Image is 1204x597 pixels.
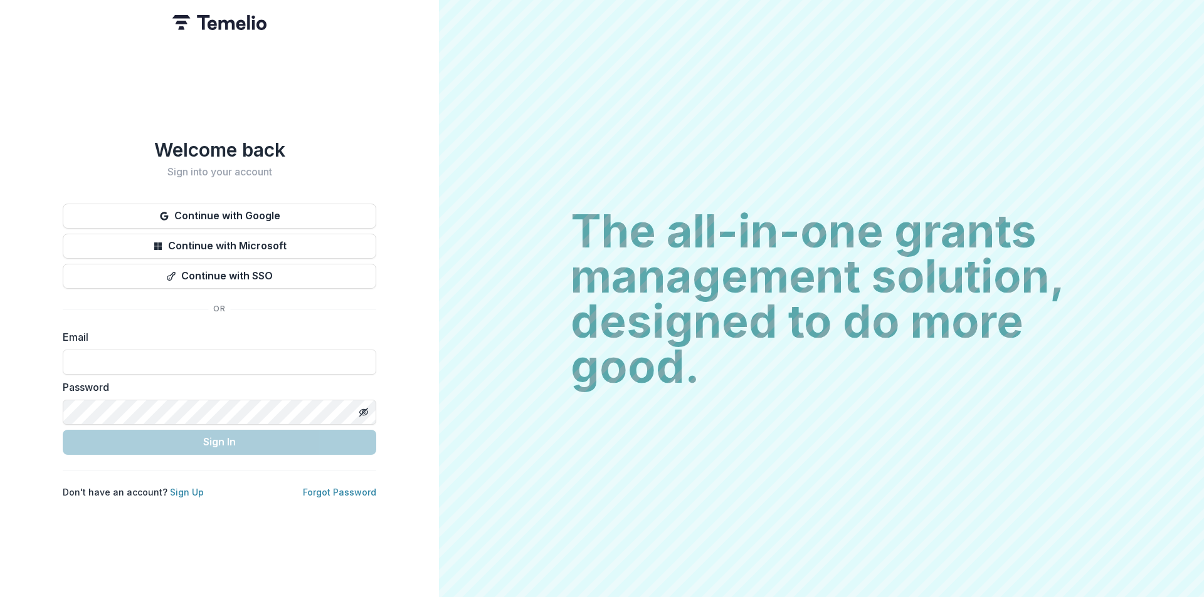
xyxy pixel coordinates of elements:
[63,204,376,229] button: Continue with Google
[172,15,267,30] img: Temelio
[63,430,376,455] button: Sign In
[63,330,369,345] label: Email
[170,487,204,497] a: Sign Up
[354,402,374,422] button: Toggle password visibility
[63,166,376,178] h2: Sign into your account
[63,234,376,259] button: Continue with Microsoft
[63,380,369,395] label: Password
[63,138,376,161] h1: Welcome back
[303,487,376,497] a: Forgot Password
[63,485,204,499] p: Don't have an account?
[63,264,376,289] button: Continue with SSO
